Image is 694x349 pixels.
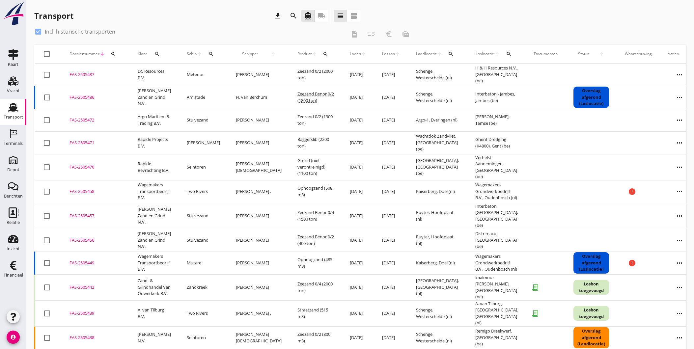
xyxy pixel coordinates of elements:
div: Losbon toegevoegd [573,306,609,321]
div: FAS-2505458 [69,188,122,195]
i: more_horiz [670,304,689,323]
i: search [208,51,214,57]
td: [GEOGRAPHIC_DATA], [GEOGRAPHIC_DATA] (nl) [408,274,467,300]
td: [DATE] [374,109,408,131]
td: [DATE] [342,274,374,300]
i: search [290,12,297,20]
i: more_horiz [670,66,689,84]
span: Zeezand Benor 0/2 (1800 ton) [297,91,334,103]
td: H. van Berchum [228,86,290,109]
i: view_headline [336,12,344,20]
td: Remigo Breekwerf, [GEOGRAPHIC_DATA] (be) [467,326,526,349]
td: [DATE] [342,180,374,203]
div: FAS-2505472 [69,117,122,123]
td: Two Rivers [179,300,228,326]
td: Argo-1, Everingen (nl) [408,109,467,131]
i: arrow_upward [197,51,203,57]
td: [PERSON_NAME] [228,203,290,229]
div: Losbon toegevoegd [573,280,609,295]
div: Transport [34,11,73,21]
td: [DATE] [374,300,408,326]
td: Ruyter, Hoofdplaat (nl) [408,229,467,252]
td: Grond (niet verontreinigd) (1100 ton) [290,154,342,180]
span: Lossen [382,51,395,57]
td: [PERSON_NAME] [228,131,290,154]
i: directions_boat [304,12,312,20]
i: more_horiz [670,207,689,225]
td: [PERSON_NAME] [228,229,290,252]
img: logo-small.a267ee39.svg [1,2,25,26]
i: more_horiz [670,278,689,297]
div: FAS-2505456 [69,237,122,244]
td: [DATE] [374,252,408,274]
div: FAS-2505438 [69,335,122,341]
td: DC Resources B.V. [130,64,179,86]
div: Berichten [4,194,23,198]
td: Schenge, Westerschelde (nl) [408,64,467,86]
i: view_agenda [350,12,358,20]
td: Rapide Bevrachting B.V. [130,154,179,180]
div: FAS-2505442 [69,284,122,291]
div: Inzicht [7,247,20,251]
td: Schenge, Westerschelde (nl) [408,326,467,349]
td: Schenge, Westerschelde (nl) [408,86,467,109]
td: [GEOGRAPHIC_DATA], [GEOGRAPHIC_DATA] (be) [408,154,467,180]
td: Stuivezand [179,203,228,229]
i: more_horiz [670,182,689,201]
td: Stuivezand [179,229,228,252]
td: H & H Resources N.V., [GEOGRAPHIC_DATA] (be) [467,64,526,86]
td: [PERSON_NAME] [228,252,290,274]
td: [PERSON_NAME] [228,274,290,300]
td: Seintoren [179,326,228,349]
div: Terminals [4,141,23,146]
i: receipt_long [529,281,542,294]
td: [PERSON_NAME] [228,109,290,131]
i: arrow_upward [361,51,366,57]
div: Overslag afgerond (Laadlocatie) [573,327,609,348]
span: Loslocatie [475,51,494,57]
span: Product [297,51,312,57]
td: [PERSON_NAME], Temse (be) [467,109,526,131]
td: Wagemakers Grondwerkbedrijf B.V., Oudenbosch (nl) [467,180,526,203]
td: Zeezand 0/4 (2000 ton) [290,274,342,300]
td: Zeezand Benor 0/2 (400 ton) [290,229,342,252]
div: FAS-2505439 [69,310,122,317]
td: [DATE] [374,203,408,229]
td: Straatzand (515 m3) [290,300,342,326]
td: [PERSON_NAME] [179,131,228,154]
td: [DATE] [374,64,408,86]
i: arrow_upward [595,51,609,57]
td: Two Rivers [179,180,228,203]
td: Zeezand 0/2 (1900 ton) [290,109,342,131]
i: more_horiz [670,329,689,347]
i: more_horiz [670,254,689,272]
div: FAS-2505457 [69,213,122,219]
td: [DATE] [342,64,374,86]
td: [PERSON_NAME] Zand en Grind N.V. [130,203,179,229]
td: [DATE] [342,326,374,349]
td: Rapide Projects B.V. [130,131,179,154]
td: [DATE] [342,300,374,326]
td: Interbeton - Jambes, Jambes (be) [467,86,526,109]
div: Klant [138,46,171,62]
div: Waarschuwing [625,51,652,57]
label: Incl. historische transporten [45,28,115,35]
i: arrow_downward [99,51,105,57]
span: Laadlocatie [416,51,437,57]
td: Ghent Dredging (K4800), Gent (be) [467,131,526,154]
td: A. van Tilburg, [GEOGRAPHIC_DATA]. [GEOGRAPHIC_DATA] (nl) [467,300,526,326]
span: Laden [350,51,361,57]
i: arrow_upward [494,51,500,57]
td: Stuivezand [179,109,228,131]
td: Meteoor [179,64,228,86]
i: more_horiz [670,111,689,129]
td: [DATE] [374,154,408,180]
span: Dossiernummer [69,51,99,57]
div: FAS-2505449 [69,260,122,266]
i: account_circle [7,331,20,344]
td: [DATE] [374,326,408,349]
td: Verhelst Aannemingen, [GEOGRAPHIC_DATA] (be) [467,154,526,180]
div: Relatie [7,220,20,225]
div: Transport [4,115,23,119]
td: [DATE] [342,252,374,274]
